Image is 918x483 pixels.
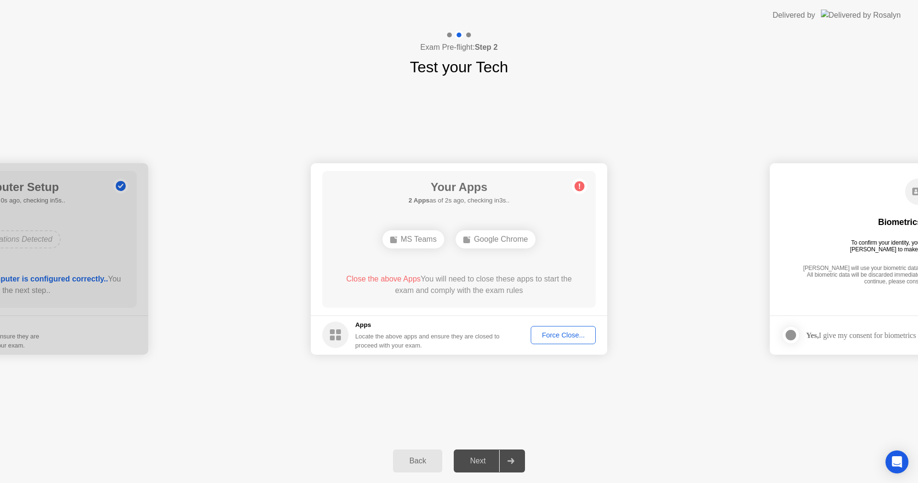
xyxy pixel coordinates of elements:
[396,457,439,465] div: Back
[408,179,509,196] h1: Your Apps
[355,332,500,350] div: Locate the above apps and ensure they are closed to proceed with your exam.
[454,449,525,472] button: Next
[408,197,429,204] b: 2 Apps
[456,230,535,248] div: Google Chrome
[393,449,442,472] button: Back
[475,43,498,51] b: Step 2
[806,331,819,339] strong: Yes,
[408,196,509,205] h5: as of 2s ago, checking in3s..
[410,56,508,79] h1: Test your Tech
[773,10,815,21] div: Delivered by
[534,331,592,339] div: Force Close...
[457,457,499,465] div: Next
[346,275,421,283] span: Close the above Apps
[420,42,498,53] h4: Exam Pre-flight:
[531,326,596,344] button: Force Close...
[821,10,901,21] img: Delivered by Rosalyn
[336,273,582,296] div: You will need to close these apps to start the exam and comply with the exam rules
[885,450,908,473] div: Open Intercom Messenger
[355,320,500,330] h5: Apps
[382,230,444,248] div: MS Teams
